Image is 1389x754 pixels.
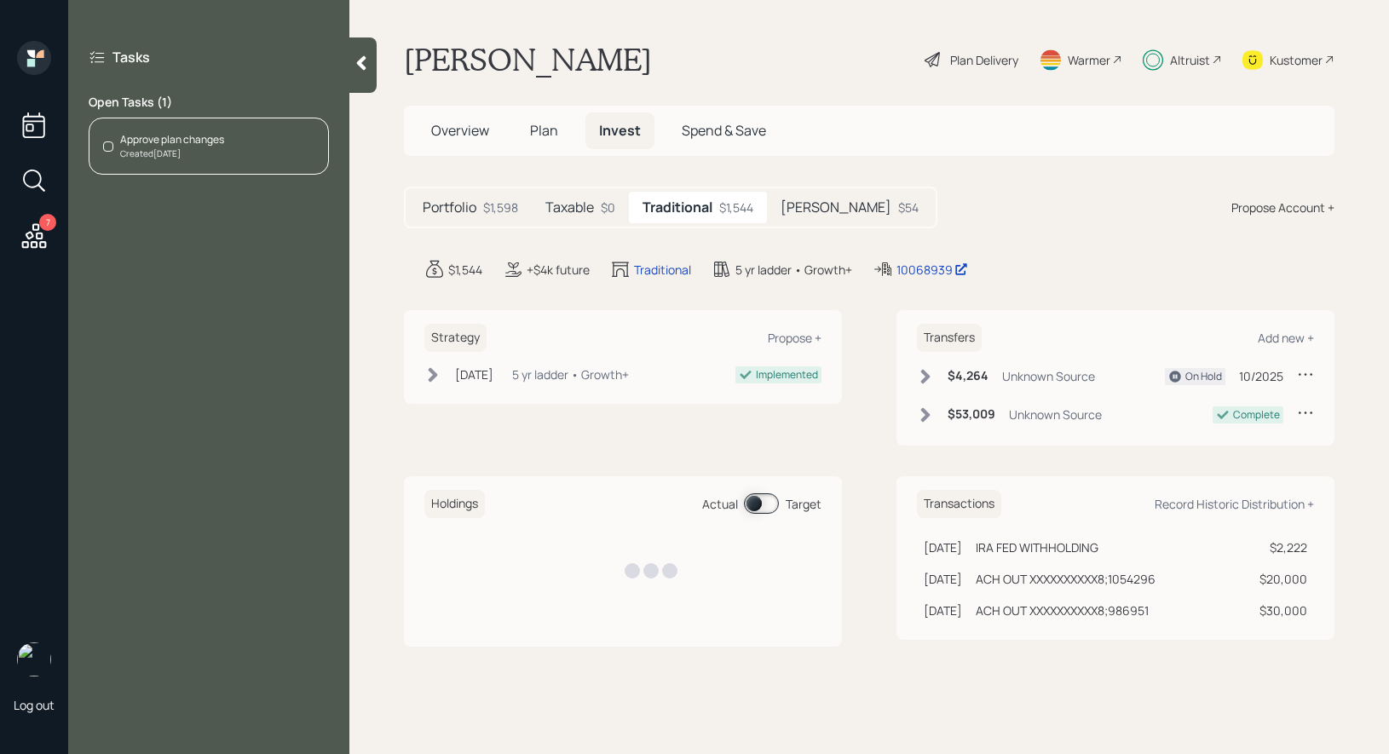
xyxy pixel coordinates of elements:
[1068,51,1110,69] div: Warmer
[112,48,150,66] label: Tasks
[924,601,962,619] div: [DATE]
[120,132,224,147] div: Approve plan changes
[948,369,988,383] h6: $4,264
[1259,570,1307,588] div: $20,000
[530,121,558,140] span: Plan
[14,697,55,713] div: Log out
[601,199,615,216] div: $0
[424,490,485,518] h6: Holdings
[120,147,224,160] div: Created [DATE]
[1185,369,1222,384] div: On Hold
[17,642,51,676] img: treva-nostdahl-headshot.png
[768,330,821,346] div: Propose +
[719,199,753,216] div: $1,544
[1258,330,1314,346] div: Add new +
[634,261,691,279] div: Traditional
[1002,367,1095,385] div: Unknown Source
[1270,51,1323,69] div: Kustomer
[527,261,590,279] div: +$4k future
[786,495,821,513] div: Target
[976,538,1098,556] div: IRA FED WITHHOLDING
[682,121,766,140] span: Spend & Save
[948,407,995,422] h6: $53,009
[976,570,1156,588] div: ACH OUT XXXXXXXXXX8;1054296
[448,261,482,279] div: $1,544
[512,365,629,383] div: 5 yr ladder • Growth+
[1259,538,1307,556] div: $2,222
[756,367,818,383] div: Implemented
[702,495,738,513] div: Actual
[39,214,56,231] div: 7
[924,538,962,556] div: [DATE]
[950,51,1018,69] div: Plan Delivery
[781,199,891,216] h5: [PERSON_NAME]
[599,121,641,140] span: Invest
[643,199,712,216] h5: Traditional
[917,324,982,352] h6: Transfers
[89,94,329,111] label: Open Tasks ( 1 )
[545,199,594,216] h5: Taxable
[423,199,476,216] h5: Portfolio
[735,261,852,279] div: 5 yr ladder • Growth+
[1239,367,1283,385] div: 10/2025
[455,365,493,383] div: [DATE]
[924,570,962,588] div: [DATE]
[1009,406,1102,423] div: Unknown Source
[483,199,518,216] div: $1,598
[424,324,487,352] h6: Strategy
[1155,496,1314,512] div: Record Historic Distribution +
[404,41,652,78] h1: [PERSON_NAME]
[976,601,1149,619] div: ACH OUT XXXXXXXXXX8;986951
[1233,407,1280,423] div: Complete
[1170,51,1210,69] div: Altruist
[917,490,1001,518] h6: Transactions
[1259,601,1307,619] div: $30,000
[431,121,489,140] span: Overview
[896,261,968,279] div: 10068939
[898,199,919,216] div: $54
[1231,199,1334,216] div: Propose Account +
